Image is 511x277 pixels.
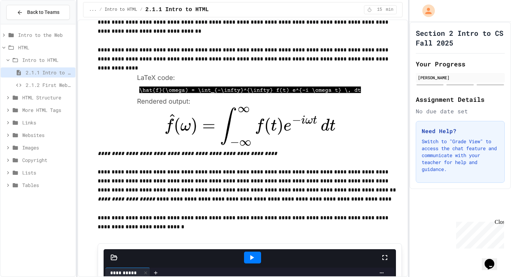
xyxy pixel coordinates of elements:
[22,56,73,64] span: Intro to HTML
[416,107,505,115] div: No due date set
[89,7,97,13] span: ...
[26,69,73,76] span: 2.1.1 Intro to HTML
[6,5,70,20] button: Back to Teams
[22,169,73,176] span: Lists
[22,94,73,101] span: HTML Structure
[22,156,73,164] span: Copyright
[27,9,59,16] span: Back to Teams
[18,44,73,51] span: HTML
[422,138,499,173] p: Switch to "Grade View" to access the chat feature and communicate with your teacher for help and ...
[22,119,73,126] span: Links
[105,7,137,13] span: Intro to HTML
[416,95,505,104] h2: Assignment Details
[99,7,102,13] span: /
[26,81,73,89] span: 2.1.2 First Webpage
[386,7,394,13] span: min
[418,74,503,81] div: [PERSON_NAME]
[374,7,385,13] span: 15
[3,3,48,44] div: Chat with us now!Close
[140,7,143,13] span: /
[453,219,504,249] iframe: chat widget
[145,6,209,14] span: 2.1.1 Intro to HTML
[415,3,437,19] div: My Account
[22,144,73,151] span: Images
[22,106,73,114] span: More HTML Tags
[422,127,499,135] h3: Need Help?
[22,181,73,189] span: Tables
[22,131,73,139] span: Websites
[416,28,505,48] h1: Section 2 Intro to CS Fall 2025
[18,31,73,39] span: Intro to the Web
[416,59,505,69] h2: Your Progress
[482,249,504,270] iframe: chat widget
